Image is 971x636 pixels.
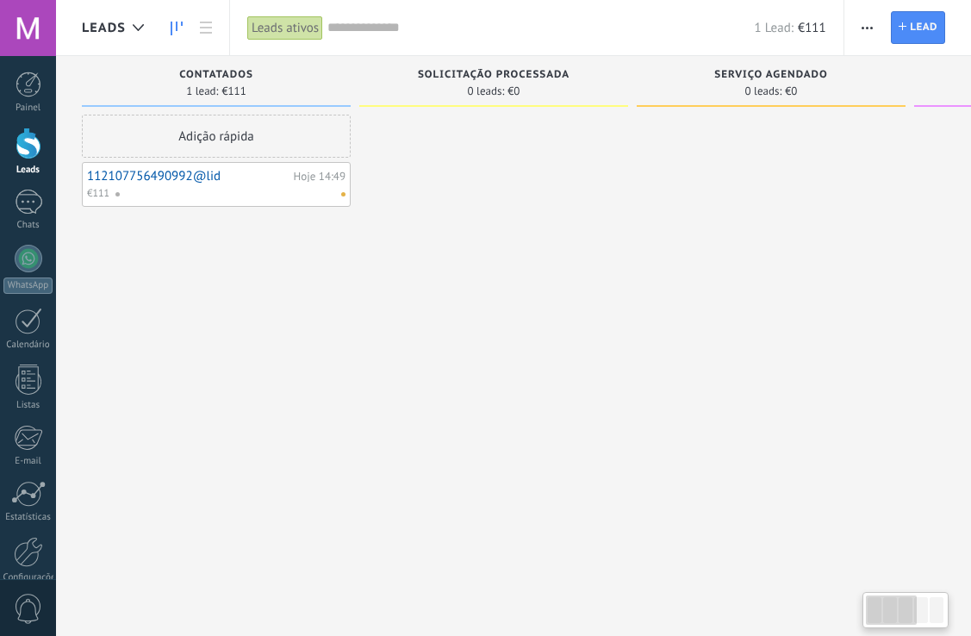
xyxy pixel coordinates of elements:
div: Serviço agendado [645,69,897,84]
div: Listas [3,400,53,411]
span: Solicitação processada [418,69,570,81]
span: Nenhuma tarefa atribuída [341,192,345,196]
span: €111 [87,186,109,202]
div: Estatísticas [3,512,53,523]
span: 0 leads: [468,86,505,97]
span: €0 [785,86,797,97]
div: Contatados [90,69,342,84]
div: Leads [3,165,53,176]
span: 1 Lead: [755,20,794,36]
div: Painel [3,103,53,114]
span: 0 leads: [745,86,782,97]
a: 112107756490992@lid [87,169,289,184]
div: Configurações [3,572,53,583]
span: Lead [910,12,937,43]
span: €111 [798,20,826,36]
div: Calendário [3,340,53,351]
span: 1 lead: [186,86,218,97]
div: Chats [3,220,53,231]
div: Hoje 14:49 [294,171,345,182]
div: Solicitação processada [368,69,619,84]
div: Adição rápida [82,115,351,158]
div: Leads ativos [247,16,323,41]
span: €111 [221,86,246,97]
div: WhatsApp [3,277,53,294]
span: €0 [507,86,520,97]
span: Contatados [179,69,253,81]
span: Serviço agendado [714,69,827,81]
span: Leads [82,20,126,36]
div: E-mail [3,456,53,467]
a: Lead [891,11,945,44]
